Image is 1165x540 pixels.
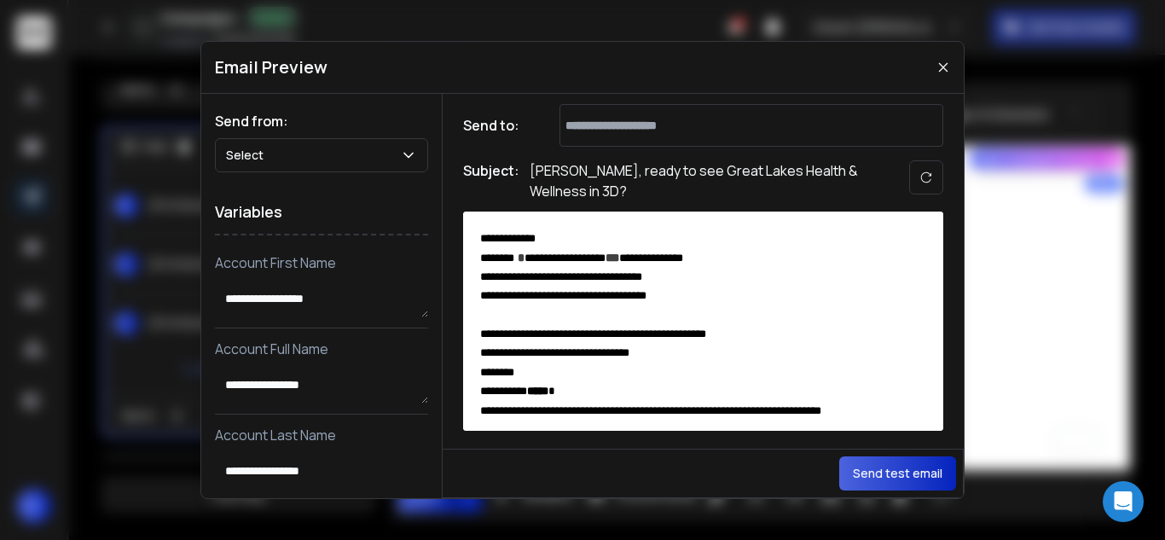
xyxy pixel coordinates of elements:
h1: Variables [215,189,428,235]
p: Account Last Name [215,425,428,445]
p: Account Full Name [215,339,428,359]
p: Account First Name [215,253,428,273]
h1: Email Preview [215,55,327,79]
h1: Send to: [463,115,531,136]
p: Select [226,147,270,164]
h1: Send from: [215,111,428,131]
p: [PERSON_NAME], ready to see Great Lakes Health & Wellness in 3D? [530,160,871,201]
h1: Subject: [463,160,519,201]
div: Open Intercom Messenger [1103,481,1144,522]
button: Send test email [839,456,956,491]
